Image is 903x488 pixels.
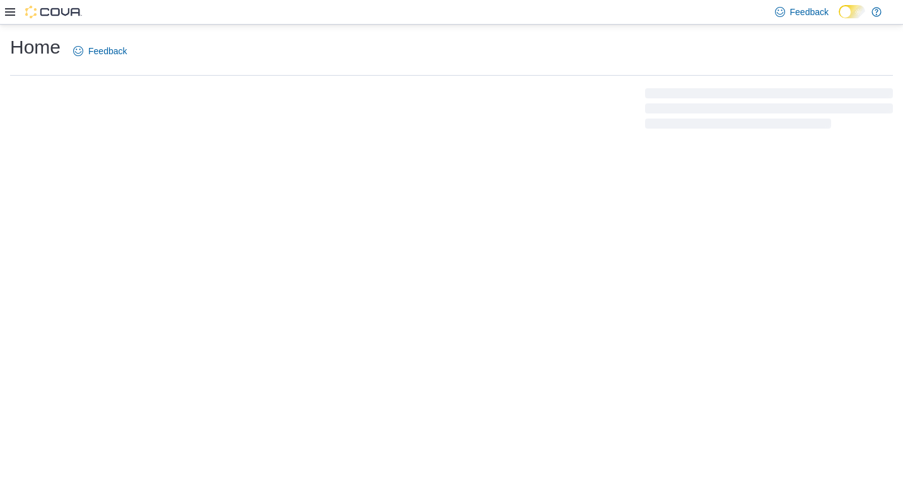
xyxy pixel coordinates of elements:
a: Feedback [68,38,132,64]
h1: Home [10,35,61,60]
span: Loading [645,91,893,131]
span: Feedback [790,6,829,18]
span: Dark Mode [839,18,839,19]
img: Cova [25,6,82,18]
span: Feedback [88,45,127,57]
input: Dark Mode [839,5,865,18]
